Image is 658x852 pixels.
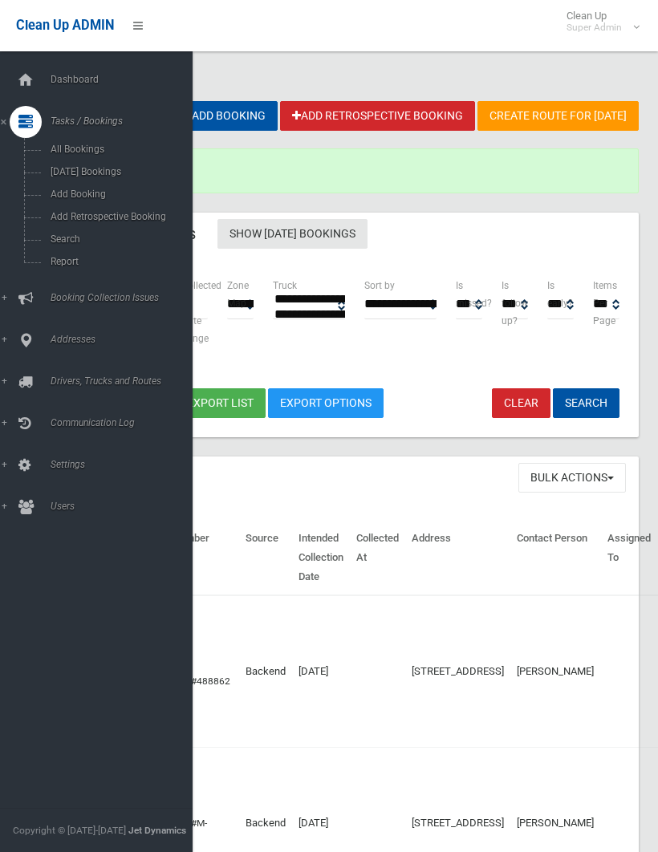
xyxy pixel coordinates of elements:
span: Settings [46,459,193,470]
td: Backend [239,595,292,748]
span: Users [46,501,193,512]
span: Add Retrospective Booking [46,211,179,222]
th: Source [239,521,292,595]
span: [DATE] Bookings [46,166,179,177]
a: Add Retrospective Booking [280,101,475,131]
a: Export Options [268,388,384,418]
a: [STREET_ADDRESS] [412,817,504,829]
button: Export list [175,388,266,418]
span: Clean Up ADMIN [16,18,114,33]
span: Drivers, Trucks and Routes [46,375,193,387]
span: Report [46,256,179,267]
th: Collected At [350,521,405,595]
span: Communication Log [46,417,193,428]
th: Intended Collection Date [292,521,350,595]
a: Show [DATE] Bookings [217,219,368,249]
span: Add Booking [46,189,179,200]
span: All Bookings [46,144,179,155]
th: Assigned To [601,521,657,595]
td: [DATE] [292,595,350,748]
span: Clean Up [558,10,638,34]
a: #488862 [191,676,230,687]
strong: Jet Dynamics [128,825,186,836]
span: Dashboard [46,74,193,85]
a: Clear [492,388,550,418]
th: Address [405,521,510,595]
a: [STREET_ADDRESS] [412,665,504,677]
button: Bulk Actions [518,463,626,493]
label: Truck [273,277,297,294]
span: Copyright © [DATE]-[DATE] [13,825,126,836]
td: [PERSON_NAME] [510,595,601,748]
span: Addresses [46,334,193,345]
span: Tasks / Bookings [46,116,193,127]
span: Booking Collection Issues [46,292,193,303]
small: Super Admin [567,22,622,34]
div: Saved photos. [71,148,639,193]
button: Search [553,388,619,418]
th: Contact Person [510,521,601,595]
a: Create route for [DATE] [477,101,639,131]
span: Search [46,233,179,245]
a: Add Booking [171,101,278,131]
